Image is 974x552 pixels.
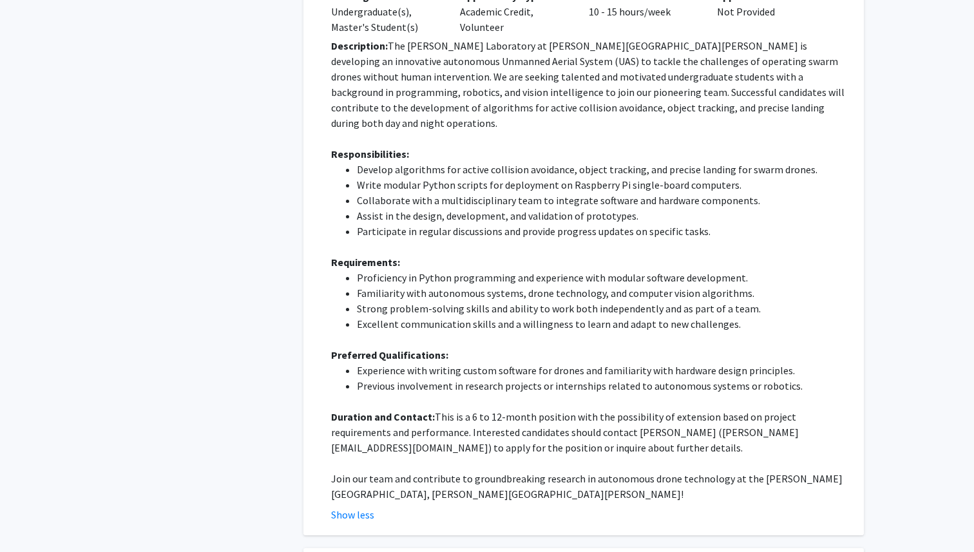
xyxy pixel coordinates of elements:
[357,162,846,177] li: Develop algorithms for active collision avoidance, object tracking, and precise landing for swarm...
[331,38,846,131] p: The [PERSON_NAME] Laboratory at [PERSON_NAME][GEOGRAPHIC_DATA][PERSON_NAME] is developing an inno...
[357,270,846,285] li: Proficiency in Python programming and experience with modular software development.
[357,177,846,193] li: Write modular Python scripts for deployment on Raspberry Pi single-board computers.
[10,494,55,542] iframe: Chat
[331,4,441,35] div: Undergraduate(s), Master's Student(s)
[331,148,409,160] strong: Responsibilities:
[331,507,374,522] button: Show less
[331,410,435,423] strong: Duration and Contact:
[357,316,846,332] li: Excellent communication skills and a willingness to learn and adapt to new challenges.
[357,378,846,394] li: Previous involvement in research projects or internships related to autonomous systems or robotics.
[357,193,846,208] li: Collaborate with a multidisciplinary team to integrate software and hardware components.
[357,208,846,224] li: Assist in the design, development, and validation of prototypes.
[331,256,400,269] strong: Requirements:
[331,348,448,361] strong: Preferred Qualifications:
[357,285,846,301] li: Familiarity with autonomous systems, drone technology, and computer vision algorithms.
[357,224,846,239] li: Participate in regular discussions and provide progress updates on specific tasks.
[357,301,846,316] li: Strong problem-solving skills and ability to work both independently and as part of a team.
[331,471,846,502] p: Join our team and contribute to groundbreaking research in autonomous drone technology at the [PE...
[331,409,846,455] p: This is a 6 to 12-month position with the possibility of extension based on project requirements ...
[331,39,388,52] strong: Description:
[357,363,846,378] li: Experience with writing custom software for drones and familiarity with hardware design principles.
